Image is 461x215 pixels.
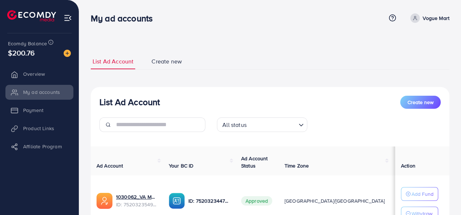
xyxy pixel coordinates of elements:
[241,196,272,206] span: Approved
[169,193,185,209] img: ic-ba-acc.ded83a64.svg
[423,14,449,22] p: Vogue Mart
[8,40,47,47] span: Ecomdy Balance
[285,197,385,204] span: [GEOGRAPHIC_DATA]/[GEOGRAPHIC_DATA]
[7,10,56,21] img: logo
[116,201,157,208] span: ID: 7520323549103292433
[8,47,35,58] span: $200.76
[241,155,268,169] span: Ad Account Status
[93,57,133,66] span: List Ad Account
[116,193,157,200] a: 1030062_VA Mart_1750961786112
[285,162,309,169] span: Time Zone
[151,57,182,66] span: Create new
[407,99,434,106] span: Create new
[188,197,230,205] p: ID: 7520323447080386577
[97,193,112,209] img: ic-ads-acc.e4c84228.svg
[400,96,441,109] button: Create new
[407,13,449,23] a: Vogue Mart
[116,193,157,208] div: <span class='underline'>1030062_VA Mart_1750961786112</span></br>7520323549103292433
[411,190,434,198] p: Add Fund
[401,162,415,169] span: Action
[169,162,194,169] span: Your BC ID
[91,13,158,24] h3: My ad accounts
[64,50,71,57] img: image
[217,117,307,132] div: Search for option
[221,120,248,130] span: All status
[249,118,296,130] input: Search for option
[97,162,123,169] span: Ad Account
[99,97,160,107] h3: List Ad Account
[64,14,72,22] img: menu
[401,187,438,201] button: Add Fund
